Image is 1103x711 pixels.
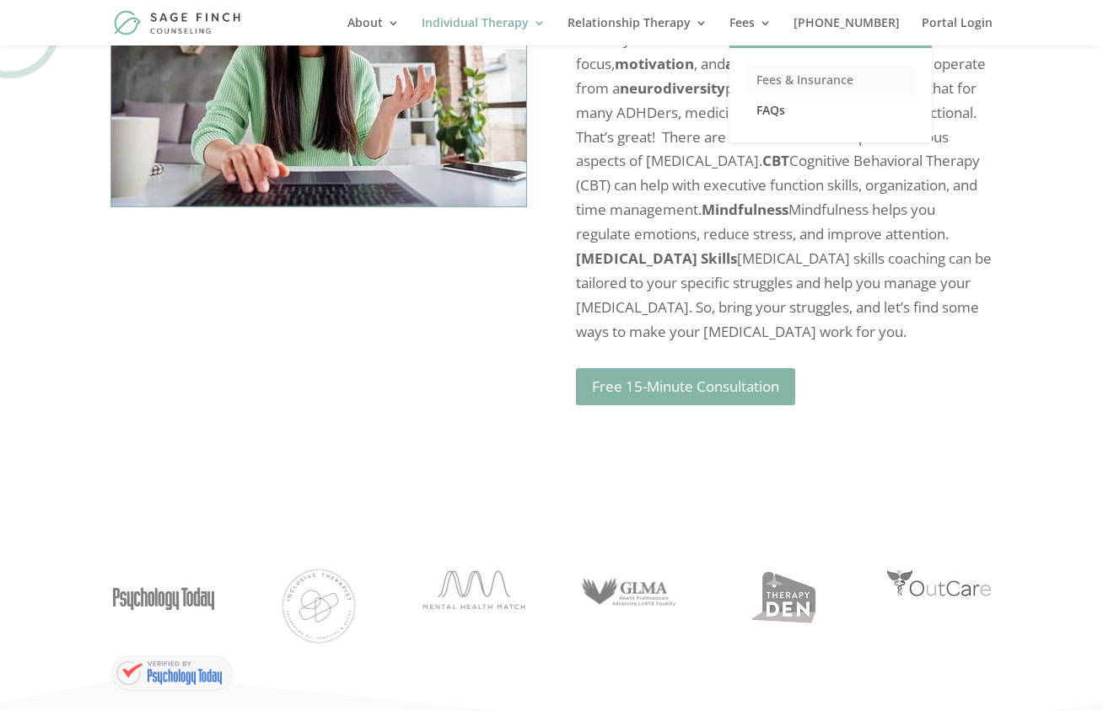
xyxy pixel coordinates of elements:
a: Free 15-Minute Consultation [576,368,795,404]
img: mental health match logo transparent [421,569,527,612]
a: psychology today logo [110,614,217,633]
a: Ellery Wren [110,654,234,692]
a: Individual Therapy [422,17,546,45]
img: inclusive therapists logo [282,569,357,644]
a: About [347,17,400,45]
img: outcare logo [886,569,993,597]
strong: [MEDICAL_DATA] Skills [576,249,737,268]
a: Relationship Therapy [568,17,708,45]
a: Fees [729,17,772,45]
a: Fees & Insurance [746,65,915,95]
a: mental health match logo [421,596,527,616]
a: FAQs [746,95,915,126]
strong: emotional regulation [654,29,804,49]
strong: CBT [762,151,789,170]
img: Psychology+Today+Logo [110,569,217,629]
strong: motivation [615,54,694,73]
a: outcare logo [886,582,993,601]
strong: ability to get things done [725,54,901,73]
a: Portal Login [922,17,993,45]
a: glma logo [576,600,682,619]
a: Therapy Den Logo [750,610,819,629]
a: inclusive therapists logo [282,628,357,648]
img: glma logo [576,569,682,615]
strong: Mindfulness [702,200,788,219]
img: Sage Finch Counseling | LGBTQ+ Therapy in Plano [114,10,243,35]
strong: neurodiversity [620,78,725,98]
img: therapyden-logo-sq [750,569,819,625]
a: [PHONE_NUMBER] [794,17,900,45]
